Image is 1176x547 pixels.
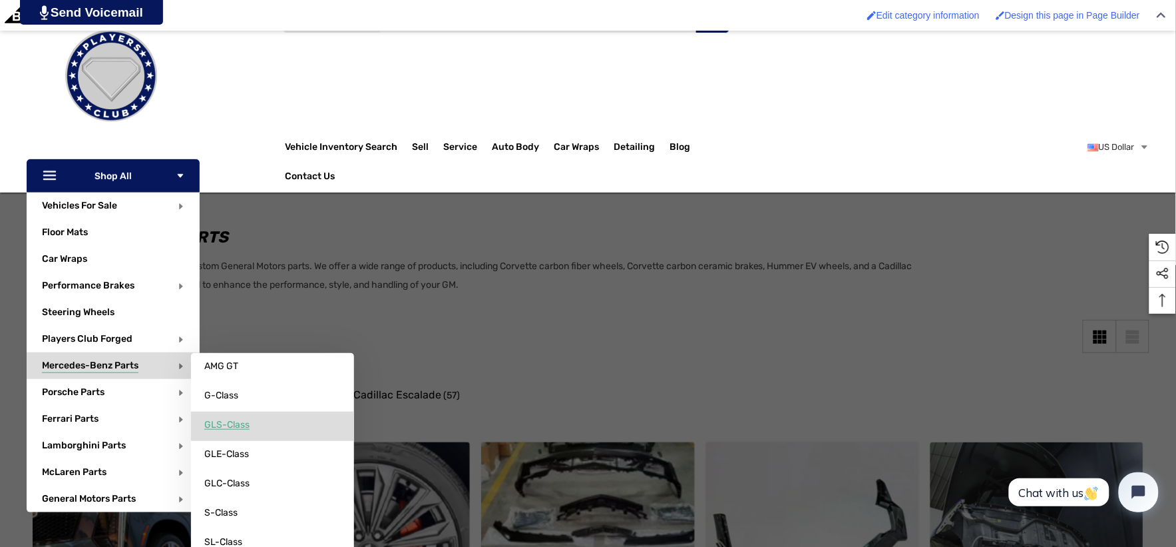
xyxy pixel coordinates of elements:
span: GLC-Class [204,478,250,490]
span: AMG GT [204,360,238,372]
span: Ferrari Parts [42,413,98,428]
svg: Icon Arrow Down [176,171,185,181]
span: Car Wraps [42,253,87,268]
a: Porsche Parts [42,386,104,398]
a: Design this page in Page Builder [989,3,1147,27]
span: GLE-Class [204,448,249,460]
span: Detailing [614,141,656,156]
a: Steering Wheels [42,299,200,326]
a: General Motors Parts [42,493,136,504]
span: Lamborghini Parts [42,440,126,454]
span: Porsche Parts [42,386,104,401]
a: Lamborghini Parts [42,440,126,451]
span: Edit category information [877,10,980,21]
svg: Icon Line [41,169,61,184]
span: Steering Wheels [42,306,114,321]
a: Service [444,134,492,161]
a: Vehicle Inventory Search [286,141,398,156]
a: Auto Body [492,134,554,161]
span: Performance Brakes [42,280,134,294]
svg: Top [1149,294,1176,307]
a: Performance Brakes [42,280,134,291]
span: Design this page in Page Builder [1005,10,1140,21]
span: S-Class [204,507,238,519]
a: Blog [670,141,691,156]
img: Players Club | Cars For Sale [45,9,178,143]
a: Car Wraps [42,246,200,273]
a: Players Club Forged [42,333,132,344]
img: PjwhLS0gR2VuZXJhdG9yOiBHcmF2aXQuaW8gLS0+PHN2ZyB4bWxucz0iaHR0cDovL3d3dy53My5vcmcvMjAwMC9zdmciIHhtb... [40,5,49,20]
a: Floor Mats [42,219,200,246]
a: Car Wraps [554,134,614,161]
a: Vehicles For Sale [42,200,117,211]
span: GLS-Class [204,419,250,431]
span: Sell [413,141,429,156]
span: Mercedes-Benz Parts [42,360,138,374]
a: Ferrari Parts [42,413,98,424]
span: Vehicles For Sale [42,200,117,215]
a: Edit category information [861,3,986,27]
a: Detailing [614,134,670,161]
span: Car Wraps [554,141,600,156]
p: Shop All [27,159,200,193]
a: Mercedes-Benz Parts [42,360,138,371]
svg: Social Media [1156,267,1169,280]
a: Sell [413,134,444,161]
a: Contact Us [286,171,335,185]
span: Auto Body [492,141,540,156]
span: McLaren Parts [42,466,106,481]
span: G-Class [204,390,238,402]
span: Floor Mats [42,227,88,241]
span: Service [444,141,478,156]
iframe: Tidio Chat [994,461,1170,524]
a: McLaren Parts [42,466,106,478]
span: General Motors Parts [42,493,136,508]
svg: Recently Viewed [1156,241,1169,254]
span: Players Club Forged [42,333,132,348]
a: USD [1088,134,1149,161]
